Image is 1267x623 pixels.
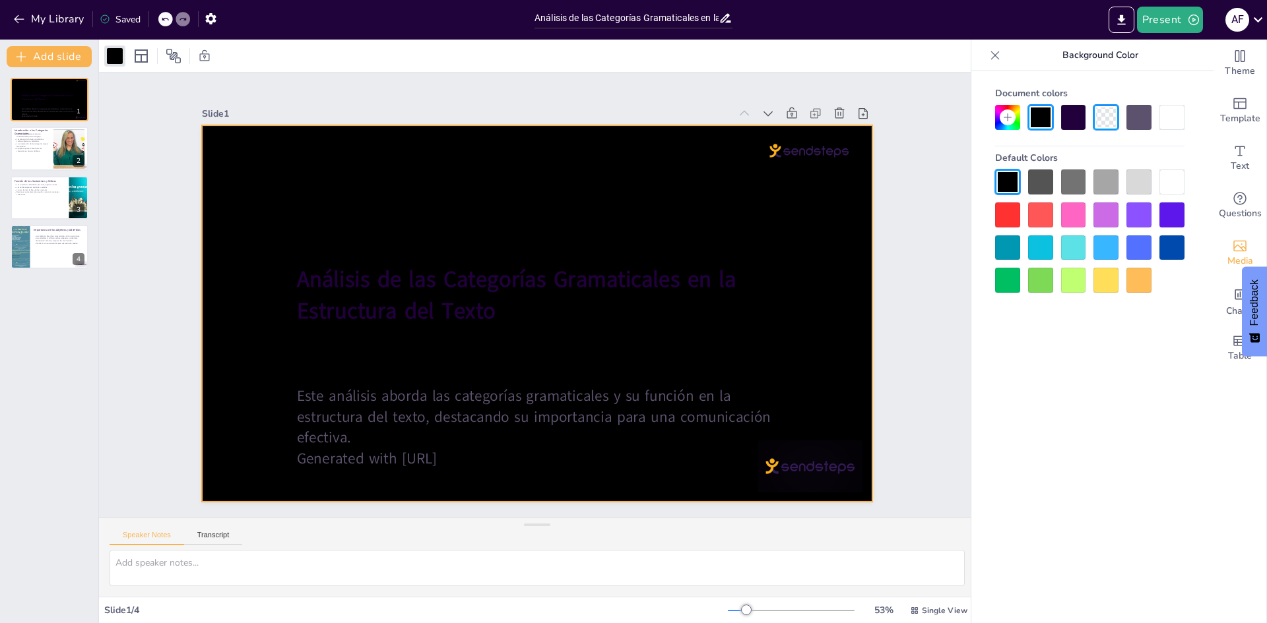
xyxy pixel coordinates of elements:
[1249,280,1260,326] span: Feedback
[100,13,141,26] div: Saved
[73,105,84,117] div: 1
[73,155,84,167] div: 2
[166,48,181,64] span: Position
[34,228,84,232] p: Importancia de los Adjetivos y Adverbios
[73,253,84,265] div: 4
[15,147,49,152] p: Ejemplos ayudan a reconocer las categorías en el uso cotidiano.
[995,82,1185,105] div: Document colors
[1228,349,1252,363] span: Table
[15,128,49,135] p: Introducción a las Categorías Gramaticales
[1220,111,1260,126] span: Template
[110,531,184,545] button: Speaker Notes
[1214,182,1266,229] div: Get real-time input from your audience
[15,142,49,147] p: La comprensión de las categorías mejora la escritura.
[15,184,65,187] p: Los sustantivos identifican personas, lugares o cosas.
[376,129,750,437] strong: Análisis de las Categorías Gramaticales en la Estructura del Texto
[1109,7,1134,33] button: Export to PowerPoint
[1225,64,1255,78] span: Theme
[10,9,90,30] button: My Library
[995,146,1185,169] div: Default Colors
[236,30,678,375] p: Este análisis aborda las categorías gramaticales y su función en la estructura del texto, destaca...
[484,240,919,560] div: Slide 1
[15,191,65,196] p: Reconocer estos elementos ayuda a construir oraciones coherentes.
[1006,40,1195,71] p: Background Color
[1214,40,1266,87] div: Change the overall theme
[22,94,73,102] strong: Análisis de las Categorías Gramaticales en la Estructura del Texto
[15,179,65,183] p: Función de los Sustantivos y Verbos
[1225,8,1249,32] div: A F
[104,604,728,616] div: Slide 1 / 4
[1227,254,1253,268] span: Media
[1214,87,1266,134] div: Add ready made slides
[7,46,92,67] button: Add slide
[184,531,243,545] button: Transcript
[15,133,49,137] p: Las categorías gramaticales son fundamentales para el lenguaje.
[1225,7,1249,33] button: A F
[868,604,899,616] div: 53 %
[34,237,84,240] p: Los adverbios modifican verbos, adjetivos o adverbios.
[1231,159,1249,173] span: Text
[1226,304,1254,318] span: Charts
[15,189,65,191] p: Juntos, forman la base de las oraciones.
[1242,266,1267,356] button: Feedback - Show survey
[22,108,80,115] p: Este análisis aborda las categorías gramaticales y su función en la estructura del texto, destaca...
[11,225,88,268] div: 4
[11,176,88,220] div: 3
[15,186,65,189] p: Los verbos expresan acciones o estados.
[1137,7,1203,33] button: Present
[15,138,49,142] p: Las categorías incluyen sustantivos, verbos, adjetivos y adverbios.
[922,605,967,616] span: Single View
[1214,324,1266,372] div: Add a table
[1214,277,1266,324] div: Add charts and graphs
[34,235,84,237] p: Los adjetivos describen características de los sustantivos.
[11,127,88,170] div: 2
[224,13,642,324] p: Generated with [URL]
[34,239,84,242] p: Enriquecen el texto y mejoran la comunicación.
[34,242,84,245] p: Practicar su uso es esencial para una escritura precisa.
[73,204,84,216] div: 3
[11,78,88,121] div: 1
[1214,229,1266,277] div: Add images, graphics, shapes or video
[22,115,80,118] p: Generated with [URL]
[535,9,719,28] input: Insert title
[1219,206,1262,221] span: Questions
[131,45,152,67] div: Layout
[1214,134,1266,182] div: Add text boxes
